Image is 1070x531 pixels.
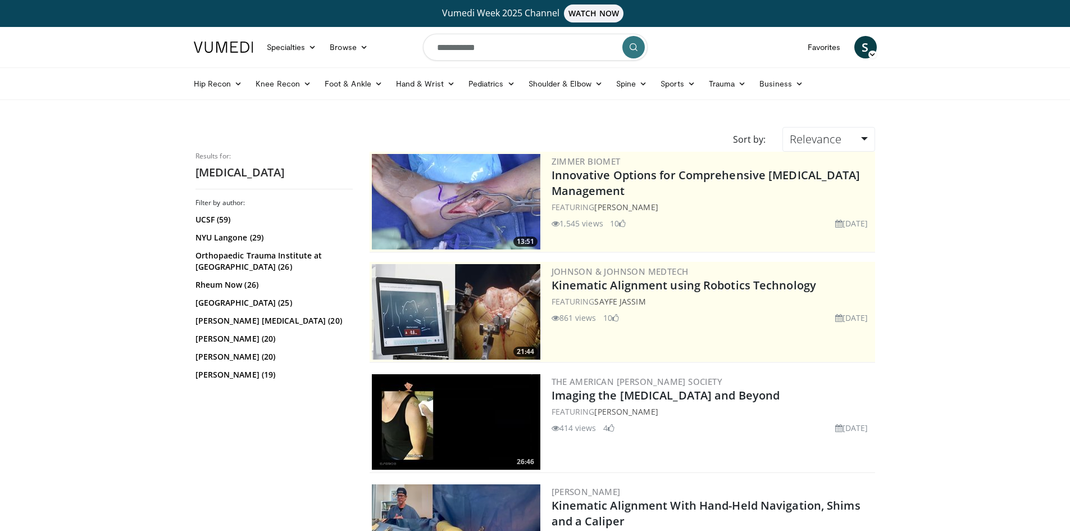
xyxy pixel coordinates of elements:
li: [DATE] [835,422,868,434]
span: WATCH NOW [564,4,623,22]
li: 10 [603,312,619,324]
a: [PERSON_NAME] (20) [195,333,350,344]
li: [DATE] [835,312,868,324]
div: FEATURING [552,201,873,213]
a: [PERSON_NAME] (19) [195,369,350,380]
a: Pediatrics [462,72,522,95]
span: 21:44 [513,347,538,357]
a: Shoulder & Elbow [522,72,609,95]
a: Johnson & Johnson MedTech [552,266,689,277]
a: NYU Langone (29) [195,232,350,243]
a: Sayfe Jassim [594,296,645,307]
a: Imaging the [MEDICAL_DATA] and Beyond [552,388,780,403]
a: Zimmer Biomet [552,156,621,167]
img: 2c627914-0fd3-44e4-a04d-7d85105c600f.300x170_q85_crop-smart_upscale.jpg [372,374,540,470]
h2: [MEDICAL_DATA] [195,165,353,180]
a: Orthopaedic Trauma Institute at [GEOGRAPHIC_DATA] (26) [195,250,350,273]
a: Rheum Now (26) [195,279,350,291]
a: [PERSON_NAME] [594,202,658,212]
a: [PERSON_NAME] [552,486,621,497]
a: Spine [609,72,654,95]
a: UCSF (59) [195,214,350,225]
span: 13:51 [513,237,538,247]
span: 26:46 [513,457,538,467]
a: Sports [654,72,702,95]
li: 861 views [552,312,597,324]
li: 1,545 views [552,217,603,229]
a: [PERSON_NAME] (20) [195,351,350,362]
h3: Filter by author: [195,198,353,207]
div: FEATURING [552,406,873,417]
a: Favorites [801,36,848,58]
a: Browse [323,36,375,58]
li: 414 views [552,422,597,434]
a: [PERSON_NAME] [MEDICAL_DATA] (20) [195,315,350,326]
a: 13:51 [372,154,540,249]
a: Innovative Options for Comprehensive [MEDICAL_DATA] Management [552,167,860,198]
img: VuMedi Logo [194,42,253,53]
a: 26:46 [372,374,540,470]
a: Kinematic Alignment using Robotics Technology [552,278,817,293]
a: Kinematic Alignment With Hand-Held Navigation, Shims and a Caliper [552,498,860,529]
input: Search topics, interventions [423,34,648,61]
p: Results for: [195,152,353,161]
a: [GEOGRAPHIC_DATA] (25) [195,297,350,308]
a: 21:44 [372,264,540,360]
a: Hip Recon [187,72,249,95]
img: ce164293-0bd9-447d-b578-fc653e6584c8.300x170_q85_crop-smart_upscale.jpg [372,154,540,249]
a: S [854,36,877,58]
li: [DATE] [835,217,868,229]
a: Hand & Wrist [389,72,462,95]
span: Relevance [790,131,841,147]
a: Foot & Ankle [318,72,389,95]
li: 4 [603,422,614,434]
a: Knee Recon [249,72,318,95]
a: Relevance [782,127,875,152]
a: The American [PERSON_NAME] Society [552,376,723,387]
div: FEATURING [552,296,873,307]
img: 85482610-0380-4aae-aa4a-4a9be0c1a4f1.300x170_q85_crop-smart_upscale.jpg [372,264,540,360]
a: [PERSON_NAME] [594,406,658,417]
a: Trauma [702,72,753,95]
div: Sort by: [725,127,774,152]
a: Business [753,72,810,95]
a: Vumedi Week 2025 ChannelWATCH NOW [195,4,875,22]
li: 10 [610,217,626,229]
a: Specialties [260,36,324,58]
